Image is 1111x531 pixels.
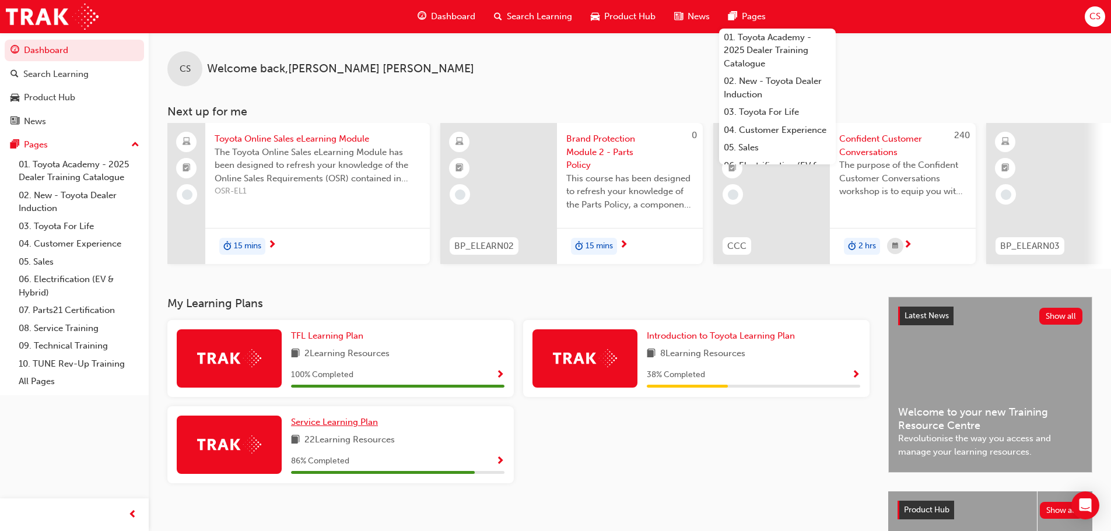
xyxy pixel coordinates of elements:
[291,329,368,343] a: TFL Learning Plan
[713,123,976,264] a: 240CCCConfident Customer ConversationsThe purpose of the Confident Customer Conversations worksho...
[455,161,464,176] span: booktick-icon
[167,123,430,264] a: Toyota Online Sales eLearning ModuleThe Toyota Online Sales eLearning Module has been designed to...
[888,297,1092,473] a: Latest NewsShow allWelcome to your new Training Resource CentreRevolutionise the way you access a...
[304,433,395,448] span: 22 Learning Resources
[839,159,966,198] span: The purpose of the Confident Customer Conversations workshop is to equip you with tools to commun...
[1089,10,1101,23] span: CS
[494,9,502,24] span: search-icon
[215,146,420,185] span: The Toyota Online Sales eLearning Module has been designed to refresh your knowledge of the Onlin...
[604,10,656,23] span: Product Hub
[1039,308,1083,325] button: Show all
[149,105,1111,118] h3: Next up for me
[167,297,870,310] h3: My Learning Plans
[674,9,683,24] span: news-icon
[688,10,710,23] span: News
[14,187,144,217] a: 02. New - Toyota Dealer Induction
[566,172,693,212] span: This course has been designed to refresh your knowledge of the Parts Policy, a component of the D...
[954,130,970,140] span: 240
[408,5,485,29] a: guage-iconDashboard
[507,10,572,23] span: Search Learning
[455,189,465,200] span: learningRecordVerb_NONE-icon
[903,240,912,251] span: next-icon
[496,454,504,469] button: Show Progress
[183,135,191,150] span: laptop-icon
[858,240,876,253] span: 2 hrs
[14,319,144,337] a: 08. Service Training
[24,138,48,152] div: Pages
[207,62,474,76] span: Welcome back , [PERSON_NAME] [PERSON_NAME]
[719,5,775,29] a: pages-iconPages
[1001,135,1010,150] span: learningResourceType_ELEARNING-icon
[14,337,144,355] a: 09. Technical Training
[5,111,144,132] a: News
[553,349,617,367] img: Trak
[728,189,738,200] span: learningRecordVerb_NONE-icon
[719,103,836,121] a: 03. Toyota For Life
[719,121,836,139] a: 04. Customer Experience
[848,239,856,254] span: duration-icon
[742,10,766,23] span: Pages
[660,347,745,361] span: 8 Learning Resources
[197,349,261,367] img: Trak
[14,355,144,373] a: 10. TUNE Rev-Up Training
[5,37,144,134] button: DashboardSearch LearningProduct HubNews
[14,270,144,301] a: 06. Electrification (EV & Hybrid)
[692,130,697,140] span: 0
[14,235,144,253] a: 04. Customer Experience
[180,62,191,76] span: CS
[5,134,144,156] button: Pages
[898,432,1082,458] span: Revolutionise the way you access and manage your learning resources.
[1040,502,1084,519] button: Show all
[131,138,139,153] span: up-icon
[591,9,600,24] span: car-icon
[10,140,19,150] span: pages-icon
[719,29,836,73] a: 01. Toyota Academy - 2025 Dealer Training Catalogue
[6,3,99,30] img: Trak
[496,456,504,467] span: Show Progress
[304,347,390,361] span: 2 Learning Resources
[183,161,191,176] span: booktick-icon
[197,435,261,453] img: Trak
[898,307,1082,325] a: Latest NewsShow all
[647,368,705,382] span: 38 % Completed
[10,117,19,127] span: news-icon
[665,5,719,29] a: news-iconNews
[647,347,656,361] span: book-icon
[23,68,89,81] div: Search Learning
[291,416,383,429] a: Service Learning Plan
[215,132,420,146] span: Toyota Online Sales eLearning Module
[128,508,137,522] span: prev-icon
[431,10,475,23] span: Dashboard
[14,253,144,271] a: 05. Sales
[24,91,75,104] div: Product Hub
[14,156,144,187] a: 01. Toyota Academy - 2025 Dealer Training Catalogue
[1001,189,1011,200] span: learningRecordVerb_NONE-icon
[1071,491,1099,519] div: Open Intercom Messenger
[485,5,581,29] a: search-iconSearch Learning
[291,347,300,361] span: book-icon
[619,240,628,251] span: next-icon
[223,239,232,254] span: duration-icon
[215,185,420,198] span: OSR-EL1
[719,72,836,103] a: 02. New - Toyota Dealer Induction
[14,217,144,235] a: 03. Toyota For Life
[1085,6,1105,27] button: CS
[719,139,836,157] a: 05. Sales
[1001,161,1010,176] span: booktick-icon
[575,239,583,254] span: duration-icon
[5,64,144,85] a: Search Learning
[234,240,261,253] span: 15 mins
[14,301,144,319] a: 07. Parts21 Certification
[851,368,860,382] button: Show Progress
[898,406,1082,432] span: Welcome to your new Training Resource Centre
[10,69,19,80] span: search-icon
[647,329,800,343] a: Introduction to Toyota Learning Plan
[904,505,949,515] span: Product Hub
[1000,240,1060,253] span: BP_ELEARN03
[268,240,276,251] span: next-icon
[581,5,665,29] a: car-iconProduct Hub
[291,433,300,448] span: book-icon
[727,240,746,253] span: CCC
[892,239,898,254] span: calendar-icon
[24,115,46,128] div: News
